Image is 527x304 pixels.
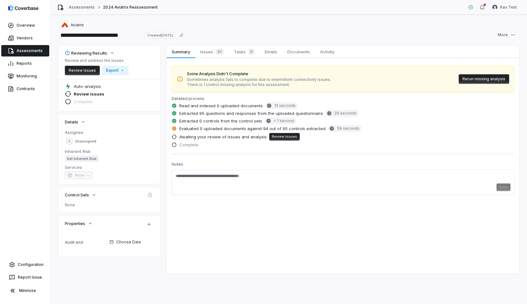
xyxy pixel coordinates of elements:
[103,5,158,10] span: 2024 Aviatrix Reassessment
[3,284,48,297] button: Minimize
[65,164,154,170] dt: Services
[269,133,300,141] button: Review issues
[262,48,280,56] span: Emails
[1,32,49,44] a: Vendors
[1,45,49,56] a: Assessments
[63,116,88,128] button: Details
[71,23,84,28] span: Aviatrix
[176,30,187,41] button: Copy link
[74,91,104,97] span: Review issues
[65,192,89,198] span: Control Sets
[492,5,497,10] img: Kao Test avatar
[216,49,224,55] span: 37
[248,49,255,55] span: 0
[3,259,48,270] a: Configuration
[179,126,325,131] span: Evaluated 0 uploaded documents against 94 out of 95 controls extracted
[65,221,85,226] span: Properties
[65,66,100,75] button: Review issues
[179,142,198,148] span: Complete
[3,272,48,283] button: Report Issue
[65,50,107,56] div: Reviewing Results
[459,74,509,84] button: Rerun missing analysis
[274,103,296,108] span: 12 seconds
[69,5,95,10] a: Assessments
[116,240,141,245] span: Choose Date
[187,77,331,82] span: Sometimes analysis fails to complete due to intermittent connectivity issues.
[63,218,95,229] button: Properties
[65,119,78,125] span: Details
[179,110,323,116] span: Extracted 95 questions and responses from the uploaded questionnaire
[65,58,129,63] p: Review and address the issues
[187,82,331,87] span: There is 1 control missing analysis for this assessment.
[274,118,294,123] span: < 1 second
[231,47,257,56] span: Tasks
[63,189,99,201] button: Control Sets
[187,71,331,77] span: Some Analysis Didn't Complete
[65,202,154,208] span: None
[65,155,99,162] span: Set Inherent Risk
[63,47,117,59] button: Reviewing Results
[102,66,129,75] button: Export
[74,83,101,89] span: Auto-analysis
[1,20,49,31] a: Overview
[65,129,154,135] dt: Assignee
[179,103,263,109] span: Read and indexed 0 uploaded documents
[8,5,38,11] img: logo-D7KZi-bG.svg
[65,149,154,154] dt: Inherent Risk
[107,235,156,249] button: Choose Date
[172,162,514,169] p: Notes
[1,83,49,95] a: Contracts
[337,126,359,131] span: 59 seconds
[285,48,312,56] span: Documents
[500,5,517,10] span: Kao Test
[179,134,267,140] span: Awaiting your review of issues and analysis
[145,32,175,38] span: Created [DATE]
[179,118,262,124] span: Extracted 0 controls from the control sets
[318,48,337,56] span: Activity
[198,47,226,56] span: Issues
[75,139,96,144] span: Unassigned
[489,3,521,12] button: Kao Test avatarKao Test
[169,48,192,56] span: Summary
[1,58,49,69] a: Reports
[172,95,514,102] p: Detailed process
[74,99,93,104] span: Complete
[494,30,519,40] button: More
[60,19,86,31] button: https://aviatrix.com/Aviatrix
[1,70,49,82] a: Monitoring
[334,111,357,116] span: 29 seconds
[65,240,107,245] div: Audit end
